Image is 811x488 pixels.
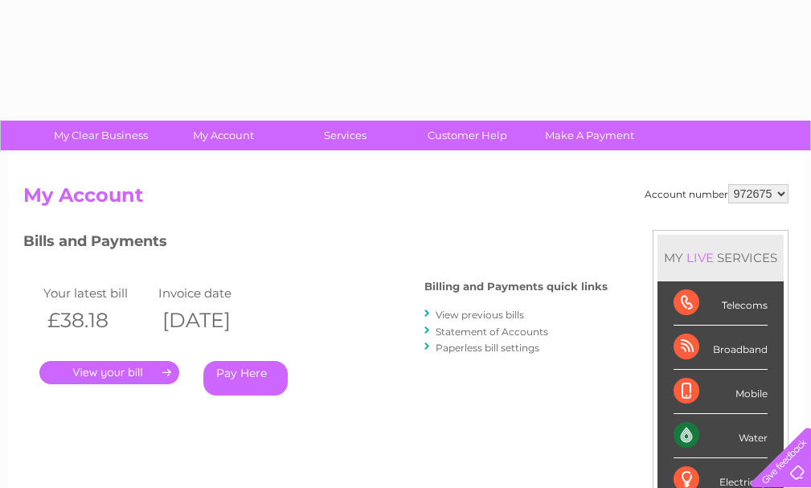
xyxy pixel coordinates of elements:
a: View previous bills [436,309,524,321]
td: Your latest bill [39,282,155,304]
div: Mobile [674,370,768,414]
div: Broadband [674,326,768,370]
div: MY SERVICES [657,235,784,281]
a: Services [279,121,412,150]
h2: My Account [23,184,788,215]
td: Invoice date [154,282,270,304]
a: Customer Help [401,121,534,150]
th: [DATE] [154,304,270,337]
h3: Bills and Payments [23,230,608,258]
h4: Billing and Payments quick links [424,281,608,293]
a: Make A Payment [523,121,656,150]
th: £38.18 [39,304,155,337]
div: Water [674,414,768,458]
div: Telecoms [674,281,768,326]
div: Account number [645,184,788,203]
div: LIVE [683,250,717,265]
a: . [39,361,179,384]
a: Paperless bill settings [436,342,539,354]
a: My Clear Business [35,121,167,150]
a: Statement of Accounts [436,326,548,338]
a: Pay Here [203,361,288,396]
a: My Account [157,121,289,150]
